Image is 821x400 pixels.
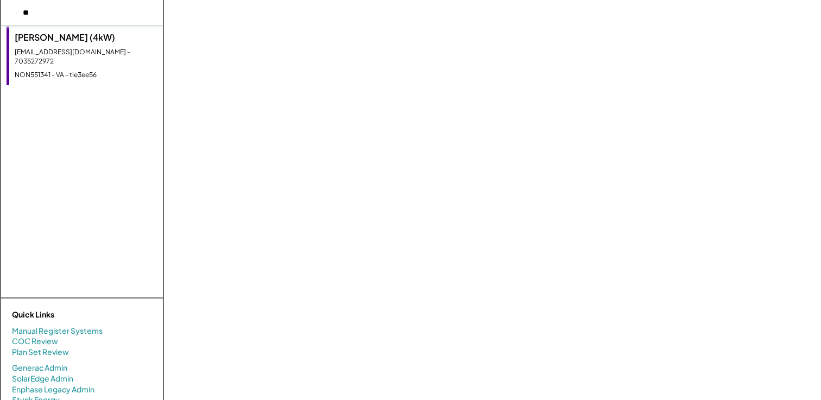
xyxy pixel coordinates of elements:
div: Quick Links [12,309,121,320]
div: NON551341 - VA - tle3ee56 [15,71,157,80]
div: [EMAIL_ADDRESS][DOMAIN_NAME] - 7035272972 [15,48,157,66]
div: [PERSON_NAME] (4kW) [15,31,157,43]
a: Enphase Legacy Admin [12,384,94,395]
a: Plan Set Review [12,347,69,358]
a: COC Review [12,336,58,347]
a: Generac Admin [12,363,67,373]
a: Manual Register Systems [12,326,103,336]
a: SolarEdge Admin [12,373,73,384]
